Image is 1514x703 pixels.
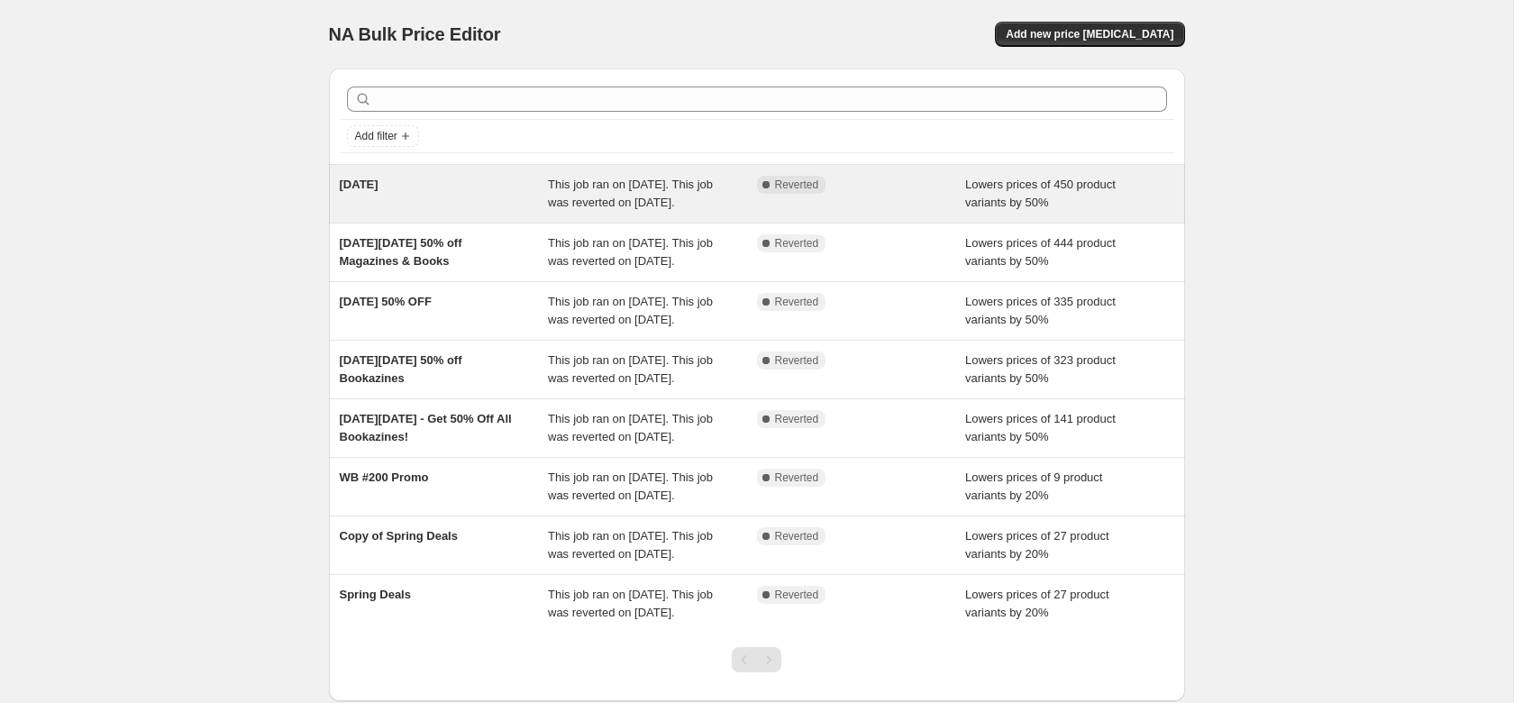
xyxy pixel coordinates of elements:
span: [DATE] [340,178,378,191]
span: This job ran on [DATE]. This job was reverted on [DATE]. [548,412,713,443]
button: Add new price [MEDICAL_DATA] [995,22,1184,47]
span: Reverted [775,529,819,543]
span: Lowers prices of 27 product variants by 20% [965,588,1109,619]
span: [DATE][DATE] 50% off Magazines & Books [340,236,462,268]
span: Copy of Spring Deals [340,529,458,543]
button: Add filter [347,125,419,147]
span: Lowers prices of 9 product variants by 20% [965,470,1102,502]
span: Reverted [775,353,819,368]
span: Add new price [MEDICAL_DATA] [1006,27,1173,41]
span: Reverted [775,236,819,251]
span: This job ran on [DATE]. This job was reverted on [DATE]. [548,295,713,326]
span: This job ran on [DATE]. This job was reverted on [DATE]. [548,588,713,619]
nav: Pagination [732,647,781,672]
span: This job ran on [DATE]. This job was reverted on [DATE]. [548,529,713,561]
span: [DATE] 50% OFF [340,295,432,308]
span: Spring Deals [340,588,411,601]
span: [DATE][DATE] - Get 50% Off All Bookazines! [340,412,512,443]
span: Reverted [775,178,819,192]
span: Lowers prices of 444 product variants by 50% [965,236,1116,268]
span: This job ran on [DATE]. This job was reverted on [DATE]. [548,353,713,385]
span: This job ran on [DATE]. This job was reverted on [DATE]. [548,470,713,502]
span: This job ran on [DATE]. This job was reverted on [DATE]. [548,236,713,268]
span: Add filter [355,129,397,143]
span: [DATE][DATE] 50% off Bookazines [340,353,462,385]
span: Lowers prices of 27 product variants by 20% [965,529,1109,561]
span: Reverted [775,588,819,602]
span: Reverted [775,295,819,309]
span: WB #200 Promo [340,470,429,484]
span: Lowers prices of 335 product variants by 50% [965,295,1116,326]
span: Reverted [775,412,819,426]
span: Lowers prices of 450 product variants by 50% [965,178,1116,209]
span: Lowers prices of 141 product variants by 50% [965,412,1116,443]
span: This job ran on [DATE]. This job was reverted on [DATE]. [548,178,713,209]
span: NA Bulk Price Editor [329,24,501,44]
span: Lowers prices of 323 product variants by 50% [965,353,1116,385]
span: Reverted [775,470,819,485]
